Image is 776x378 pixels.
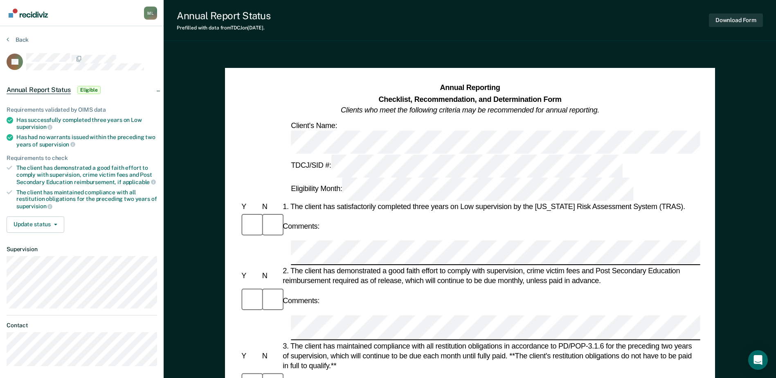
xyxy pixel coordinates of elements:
[240,271,260,281] div: Y
[281,341,700,371] div: 3. The client has maintained compliance with all restitution obligations in accordance to PD/POP-...
[7,155,157,162] div: Requirements to check
[16,164,157,185] div: The client has demonstrated a good faith effort to comply with supervision, crime victim fees and...
[123,179,156,185] span: applicable
[16,134,157,148] div: Has had no warrants issued within the preceding two years of
[7,106,157,113] div: Requirements validated by OIMS data
[7,86,71,94] span: Annual Report Status
[281,266,700,286] div: 2. The client has demonstrated a good faith effort to comply with supervision, crime victim fees ...
[144,7,157,20] div: M L
[378,95,561,103] strong: Checklist, Recommendation, and Determination Form
[39,141,75,148] span: supervision
[16,203,52,209] span: supervision
[748,350,768,370] div: Open Intercom Messenger
[289,178,635,201] div: Eligibility Month:
[177,25,270,31] div: Prefilled with data from TDCJ on [DATE] .
[9,9,48,18] img: Recidiviz
[7,216,64,233] button: Update status
[260,202,281,211] div: N
[440,84,500,92] strong: Annual Reporting
[240,351,260,361] div: Y
[260,351,281,361] div: N
[144,7,157,20] button: Profile dropdown button
[77,86,101,94] span: Eligible
[709,13,763,27] button: Download Form
[281,202,700,211] div: 1. The client has satisfactorily completed three years on Low supervision by the [US_STATE] Risk ...
[341,106,599,114] em: Clients who meet the following criteria may be recommended for annual reporting.
[7,246,157,253] dt: Supervision
[16,124,52,130] span: supervision
[281,221,321,231] div: Comments:
[289,154,624,178] div: TDCJ/SID #:
[177,10,270,22] div: Annual Report Status
[281,296,321,306] div: Comments:
[16,117,157,130] div: Has successfully completed three years on Low
[240,202,260,211] div: Y
[7,322,157,329] dt: Contact
[7,36,29,43] button: Back
[16,189,157,210] div: The client has maintained compliance with all restitution obligations for the preceding two years of
[260,271,281,281] div: N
